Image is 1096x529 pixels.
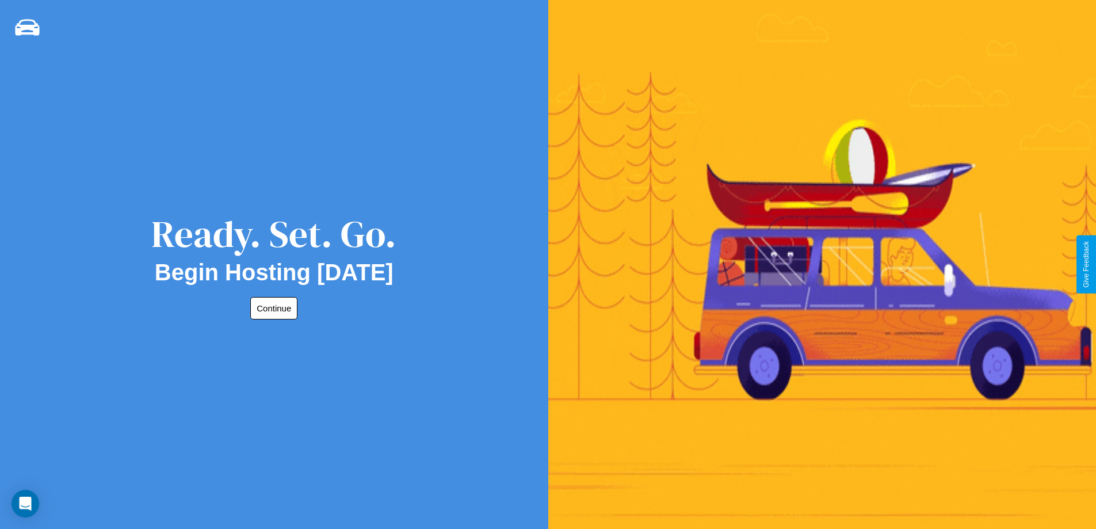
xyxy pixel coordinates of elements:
div: Ready. Set. Go. [151,208,396,260]
button: Continue [250,297,297,319]
div: Open Intercom Messenger [12,490,39,517]
div: Give Feedback [1082,241,1090,288]
h2: Begin Hosting [DATE] [155,260,394,286]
